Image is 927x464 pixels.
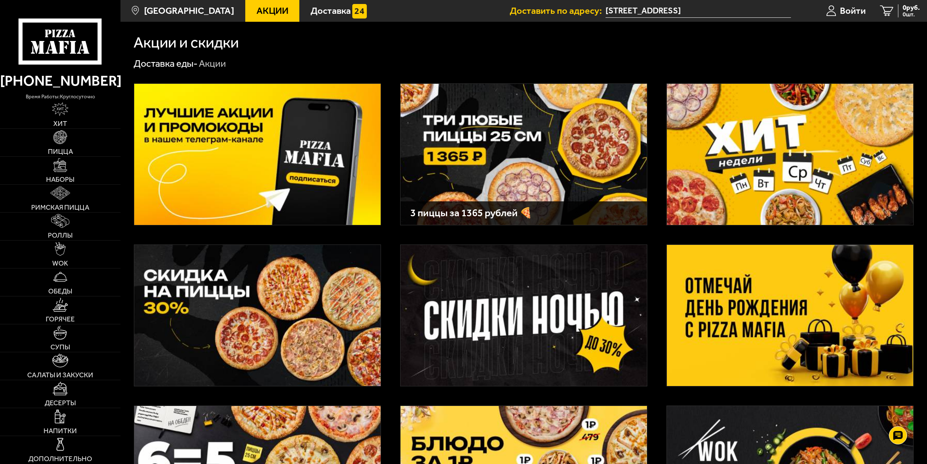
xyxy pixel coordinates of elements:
[48,288,72,295] span: Обеды
[134,35,239,50] h1: Акции и скидки
[410,208,637,218] h3: 3 пиццы за 1365 рублей 🍕
[840,6,866,16] span: Войти
[44,427,77,434] span: Напитки
[903,12,920,17] span: 0 шт.
[510,6,606,16] span: Доставить по адресу:
[27,371,93,378] span: Салаты и закуски
[48,232,73,239] span: Роллы
[400,83,647,225] a: 3 пиццы за 1365 рублей 🍕
[606,4,791,18] span: Россия, Санкт-Петербург, Бассейная улица, 10
[144,6,234,16] span: [GEOGRAPHIC_DATA]
[48,148,73,155] span: Пицца
[53,120,67,127] span: Хит
[311,6,351,16] span: Доставка
[31,204,89,211] span: Римская пицца
[46,176,74,183] span: Наборы
[903,4,920,11] span: 0 руб.
[52,260,68,267] span: WOK
[199,57,226,70] div: Акции
[50,344,70,350] span: Супы
[134,58,198,69] a: Доставка еды-
[46,316,75,323] span: Горячее
[45,399,76,406] span: Десерты
[606,4,791,18] input: Ваш адрес доставки
[352,4,367,19] img: 15daf4d41897b9f0e9f617042186c801.svg
[257,6,288,16] span: Акции
[28,455,92,462] span: Дополнительно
